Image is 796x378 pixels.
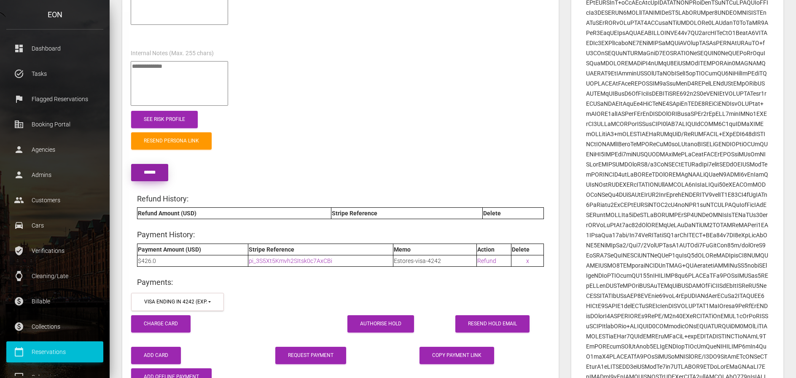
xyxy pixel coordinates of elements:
th: Action [476,244,511,255]
p: Customers [13,194,97,206]
button: Charge Card [131,315,191,332]
th: Stripe Reference [248,244,393,255]
a: Resend Hold Email [455,315,530,332]
a: x [526,257,529,264]
td: Estores-visa-4242 [393,255,476,266]
a: task_alt Tasks [6,63,103,84]
a: corporate_fare Booking Portal [6,114,103,135]
td: $426.0 [137,255,248,266]
h4: Payments: [137,277,544,287]
th: Memo [393,244,476,255]
a: flag Flagged Reservations [6,88,103,110]
a: dashboard Dashboard [6,38,103,59]
a: person Agencies [6,139,103,160]
button: Authorise Hold [347,315,414,332]
p: Dashboard [13,42,97,55]
a: people Customers [6,190,103,211]
a: watch Cleaning/Late [6,265,103,287]
button: Copy payment link [420,347,494,364]
p: Agencies [13,143,97,156]
p: Verifications [13,244,97,257]
a: paid Collections [6,316,103,337]
p: Reservations [13,346,97,358]
p: Billable [13,295,97,308]
label: Internal Notes (Max. 255 chars) [131,49,214,58]
p: Tasks [13,67,97,80]
p: Cars [13,219,97,232]
h4: Payment History: [137,229,544,240]
a: See Risk Profile [131,111,198,128]
a: pi_3S5Xt5Kmvh2SItsk0c7AxCBi [249,257,332,264]
th: Delete [511,244,544,255]
p: Cleaning/Late [13,270,97,282]
p: Flagged Reservations [13,93,97,105]
th: Payment Amount (USD) [137,244,248,255]
a: person Admins [6,164,103,185]
p: Booking Portal [13,118,97,131]
th: Refund Amount (USD) [137,208,331,219]
p: Collections [13,320,97,333]
a: paid Billable [6,291,103,312]
a: Request Payment [275,347,346,364]
th: Delete [482,208,544,219]
a: Resend Persona Link [131,132,212,150]
th: Stripe Reference [331,208,482,219]
h4: Refund History: [137,193,544,204]
a: drive_eta Cars [6,215,103,236]
button: visa ending in 4242 (exp. 4/2027) [131,293,224,311]
div: visa ending in 4242 (exp. 4/2027) [144,298,207,306]
a: verified_user Verifications [6,240,103,261]
p: Admins [13,169,97,181]
button: Add Card [131,347,181,364]
a: Refund [477,257,496,264]
a: calendar_today Reservations [6,341,103,362]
